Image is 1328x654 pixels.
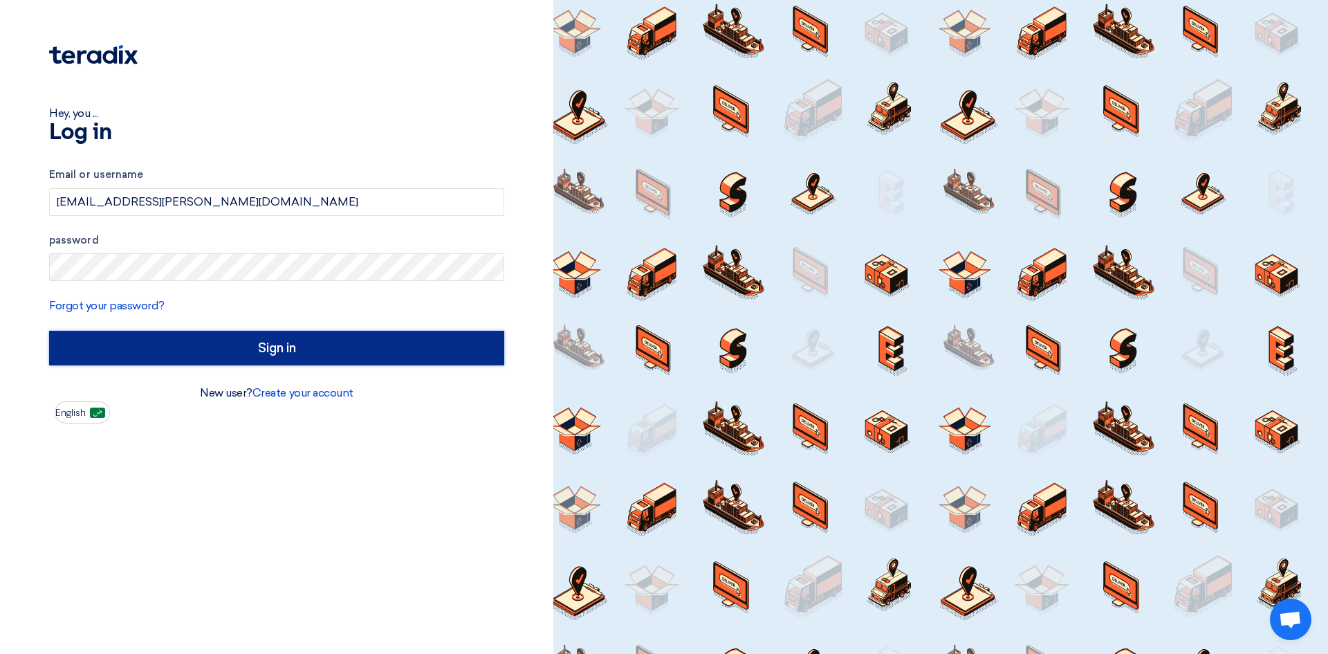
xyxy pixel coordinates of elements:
[90,408,105,418] img: ar-AR.png
[49,168,143,181] font: Email or username
[49,45,138,64] img: Teradix logo
[1270,599,1311,640] div: Open chat
[252,386,353,399] a: Create your account
[200,386,252,399] font: New user?
[49,299,165,312] a: Forgot your password?
[55,401,110,424] button: English
[49,188,504,216] input: Enter your business email or username
[49,234,99,246] font: password
[49,107,98,120] font: Hey, you ...
[49,122,111,144] font: Log in
[55,407,86,419] font: English
[49,331,504,365] input: Sign in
